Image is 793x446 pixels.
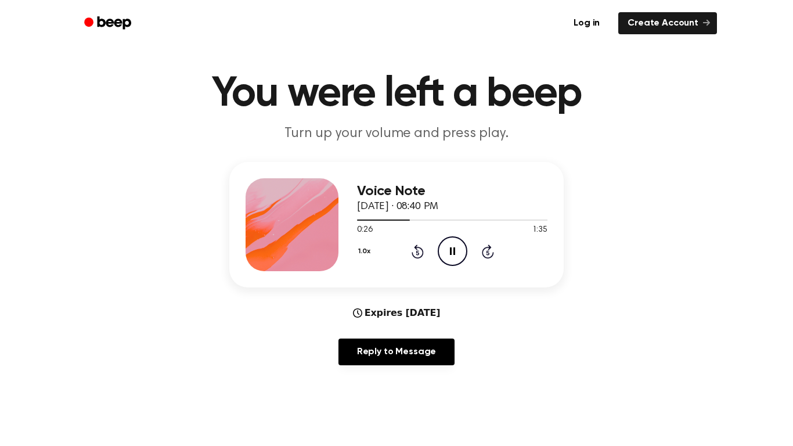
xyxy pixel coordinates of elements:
[99,73,694,115] h1: You were left a beep
[357,202,438,212] span: [DATE] · 08:40 PM
[338,339,455,365] a: Reply to Message
[618,12,717,34] a: Create Account
[76,12,142,35] a: Beep
[532,224,547,236] span: 1:35
[562,10,611,37] a: Log in
[357,242,374,261] button: 1.0x
[353,306,441,320] div: Expires [DATE]
[174,124,619,143] p: Turn up your volume and press play.
[357,224,372,236] span: 0:26
[357,184,547,199] h3: Voice Note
